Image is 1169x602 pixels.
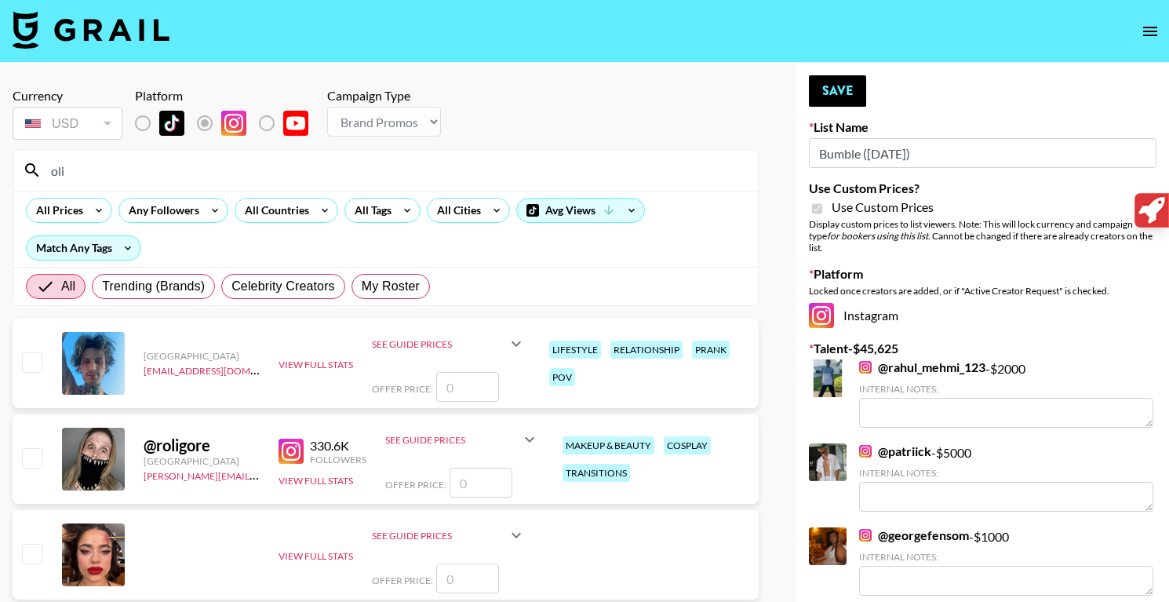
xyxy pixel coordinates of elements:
img: YouTube [283,111,308,136]
label: Talent - $ 45,625 [809,341,1156,356]
div: @ roligore [144,436,260,455]
div: See Guide Prices [372,338,507,350]
div: [GEOGRAPHIC_DATA] [144,455,260,467]
div: Currency is locked to USD [13,104,122,143]
div: prank [692,341,730,359]
div: Internal Notes: [859,467,1153,479]
a: [PERSON_NAME][EMAIL_ADDRESS][DOMAIN_NAME] [144,467,376,482]
a: @georgefensom [859,527,969,543]
span: Offer Price: [385,479,446,491]
button: View Full Stats [279,475,353,487]
div: Instagram [809,303,1156,328]
div: lifestyle [549,341,601,359]
img: Instagram [859,361,872,374]
span: Trending (Brands) [102,277,205,296]
div: makeup & beauty [563,436,654,454]
div: All Tags [345,199,395,222]
span: Offer Price: [372,383,433,395]
button: View Full Stats [279,359,353,370]
div: transitions [563,464,630,482]
div: Internal Notes: [859,551,1153,563]
div: See Guide Prices [385,434,520,446]
div: USD [16,110,119,137]
input: 0 [450,468,512,498]
input: 0 [436,372,499,402]
input: 0 [436,564,499,593]
div: pov [549,368,575,386]
img: Instagram [809,303,834,328]
a: @rahul_mehmi_123 [859,359,985,375]
span: Offer Price: [372,575,433,586]
div: See Guide Prices [372,325,526,363]
div: Followers [310,454,366,465]
a: [EMAIL_ADDRESS][DOMAIN_NAME] [144,362,301,377]
button: View Full Stats [279,550,353,562]
div: See Guide Prices [372,530,507,542]
img: Instagram [859,529,872,542]
input: Search by User Name [42,158,748,183]
div: Match Any Tags [27,236,140,260]
a: @patriick [859,443,931,459]
span: Use Custom Prices [832,199,934,215]
img: Grail Talent [13,11,169,49]
button: open drawer [1134,16,1166,47]
div: cosplay [664,436,711,454]
div: Locked once creators are added, or if "Active Creator Request" is checked. [809,285,1156,297]
label: Use Custom Prices? [809,181,1156,196]
div: All Countries [235,199,312,222]
div: - $ 2000 [859,359,1153,428]
button: Save [809,75,866,107]
div: All Cities [428,199,484,222]
div: Any Followers [119,199,202,222]
div: See Guide Prices [385,421,539,458]
label: List Name [809,119,1156,135]
span: My Roster [362,277,420,296]
div: Platform [135,88,321,104]
span: Celebrity Creators [231,277,335,296]
div: Display custom prices to list viewers. Note: This will lock currency and campaign type . Cannot b... [809,218,1156,254]
div: [GEOGRAPHIC_DATA] [144,350,260,362]
img: Instagram [221,111,246,136]
div: Internal Notes: [859,383,1153,395]
div: - $ 5000 [859,443,1153,512]
img: Instagram [279,439,304,464]
div: All Prices [27,199,86,222]
span: All [61,277,75,296]
img: Instagram [859,445,872,458]
label: Platform [809,266,1156,282]
div: Currency [13,88,122,104]
img: TikTok [159,111,184,136]
div: - $ 1000 [859,527,1153,596]
div: List locked to Instagram. [135,107,321,140]
div: See Guide Prices [372,516,526,554]
em: for bookers using this list [827,230,928,242]
div: 330.6K [310,438,366,454]
div: relationship [610,341,683,359]
div: Avg Views [517,199,644,222]
div: Campaign Type [327,88,441,104]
